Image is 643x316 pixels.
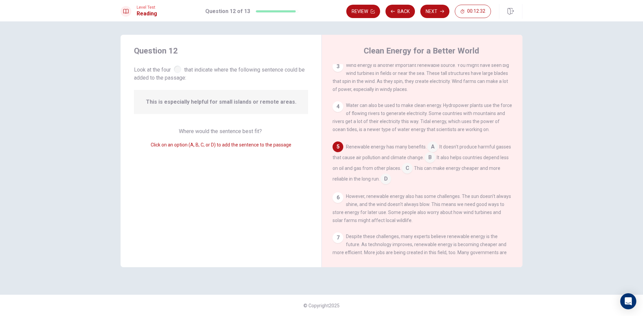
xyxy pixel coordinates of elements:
[402,163,413,174] span: C
[333,192,343,203] div: 6
[467,9,485,14] span: 00:12:32
[303,303,340,308] span: © Copyright 2025
[333,141,343,152] div: 5
[333,194,511,223] span: However, renewable energy also has some challenges. The sun doesn't always shine, and the wind do...
[134,64,308,82] span: Look at the four that indicate where the following sentence could be added to the passage:
[333,101,343,112] div: 4
[205,7,250,15] h1: Question 12 of 13
[455,5,491,18] button: 00:12:32
[346,5,380,18] button: Review
[333,166,500,182] span: This can make energy cheaper and more reliable in the long run.
[146,98,296,106] span: This is especially helpful for small islands or remote areas.
[380,174,391,184] span: D
[420,5,449,18] button: Next
[364,45,479,56] h4: Clean Energy for a Better World
[620,293,636,309] div: Open Intercom Messenger
[333,234,507,271] span: Despite these challenges, many experts believe renewable energy is the future. As technology impr...
[137,10,157,18] h1: Reading
[333,61,343,72] div: 3
[137,5,157,10] span: Level Test
[385,5,415,18] button: Back
[179,128,263,134] span: Where would the sentence best fit?
[425,152,435,163] span: B
[333,103,512,132] span: Water can also be used to make clean energy. Hydropower plants use the force of flowing rivers to...
[151,142,291,147] span: Click on an option (A, B, C, or D) to add the sentence to the passage
[333,232,343,243] div: 7
[427,141,438,152] span: A
[134,45,308,56] h4: Question 12
[346,144,427,149] span: Renewable energy has many benefits.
